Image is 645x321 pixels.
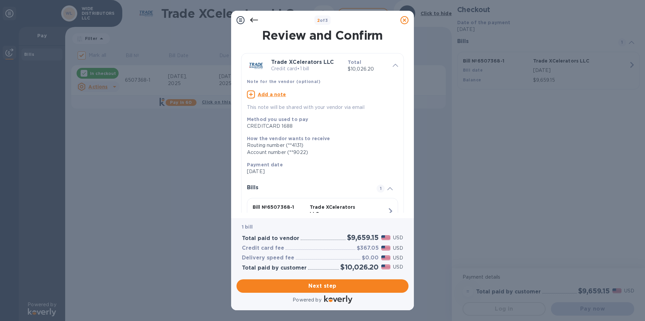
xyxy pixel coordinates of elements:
span: 2 [317,18,320,23]
div: Account number (**9022) [247,149,393,156]
h3: Total paid to vendor [242,235,299,242]
div: Trade XCelerators LLCCredit card•1 billTotal$10,026.20Note for the vendor (optional)Add a noteThi... [247,59,398,111]
b: Payment date [247,162,283,167]
p: [DATE] [247,168,393,175]
h3: Bills [247,185,369,191]
div: CREDITCARD 1688 [247,123,393,130]
p: USD [393,254,403,262]
h2: $9,659.15 [347,233,379,242]
b: Method you used to pay [247,117,308,122]
b: Note for the vendor (optional) [247,79,320,84]
h2: $10,026.20 [340,263,379,271]
p: USD [393,245,403,252]
b: How the vendor wants to receive [247,136,330,141]
b: Total [348,59,361,65]
img: Logo [324,295,352,304]
p: This note will be shared with your vendor via email [247,104,398,111]
p: Trade XCelerators LLC [310,204,364,217]
img: USD [381,246,390,250]
button: Next step [236,279,408,293]
p: USD [393,264,403,271]
p: Credit card • 1 bill [271,65,342,72]
p: Powered by [293,296,321,304]
img: USD [381,265,390,269]
img: USD [381,255,390,260]
b: Trade XCelerators LLC [271,59,334,65]
p: USD [393,234,403,241]
h3: Credit card fee [242,245,284,251]
button: Bill №6507368-1Trade XCelerators LLC [247,198,398,242]
b: of 3 [317,18,328,23]
h3: Total paid by customer [242,265,307,271]
p: Bill № 6507368-1 [253,204,307,210]
u: Add a note [258,92,286,97]
h3: $367.05 [357,245,379,251]
img: USD [381,235,390,240]
p: $10,026.20 [348,66,387,73]
span: 1 [377,185,385,193]
h1: Review and Confirm [240,28,405,42]
div: Routing number (**4131) [247,142,393,149]
span: Next step [242,282,403,290]
h3: $0.00 [362,255,379,261]
b: 1 bill [242,224,253,230]
h3: Delivery speed fee [242,255,294,261]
